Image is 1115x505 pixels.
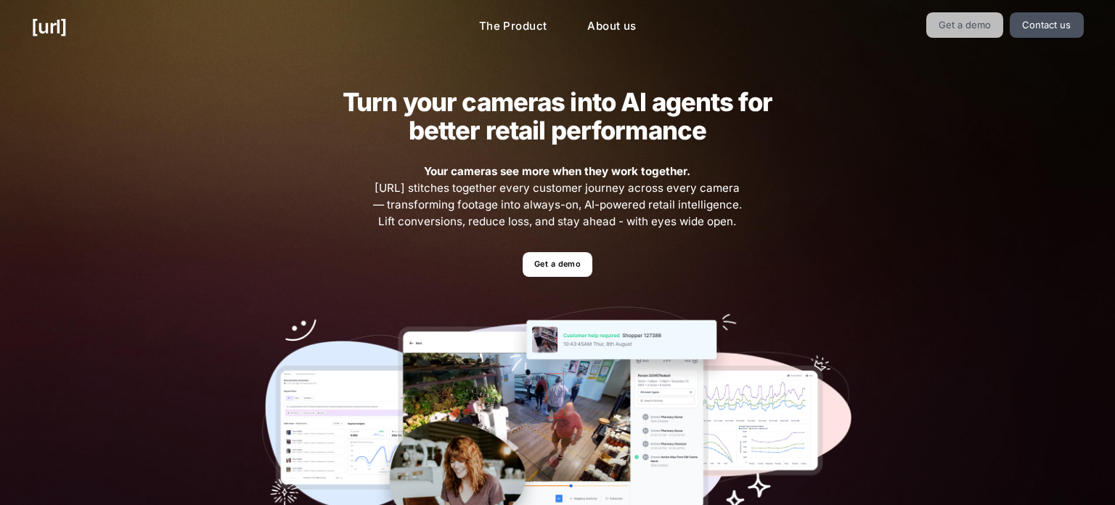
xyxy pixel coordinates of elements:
[424,164,690,178] strong: Your cameras see more when they work together.
[1010,12,1084,38] a: Contact us
[523,252,592,278] a: Get a demo
[467,12,559,41] a: The Product
[371,163,744,230] span: [URL] stitches together every customer journey across every camera — transforming footage into al...
[926,12,1004,38] a: Get a demo
[320,88,795,145] h2: Turn your cameras into AI agents for better retail performance
[31,12,67,41] a: [URL]
[576,12,648,41] a: About us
